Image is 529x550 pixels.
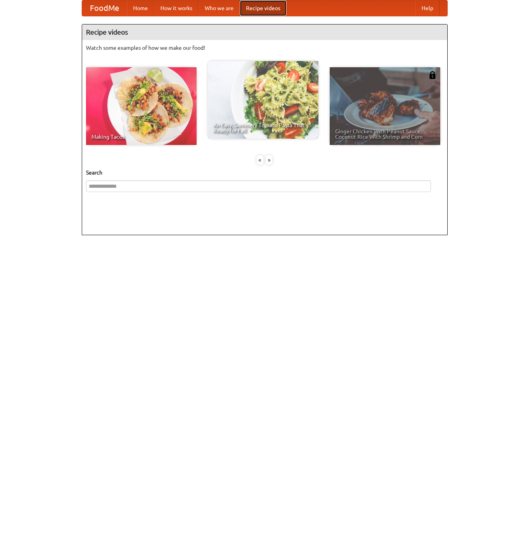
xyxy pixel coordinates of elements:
a: Home [127,0,154,16]
span: An Easy, Summery Tomato Pasta That's Ready for Fall [213,122,313,133]
a: An Easy, Summery Tomato Pasta That's Ready for Fall [208,61,318,139]
a: Making Tacos [86,67,197,145]
h5: Search [86,169,443,176]
span: Making Tacos [91,134,191,140]
p: Watch some examples of how we make our food! [86,44,443,52]
a: How it works [154,0,199,16]
h4: Recipe videos [82,24,447,40]
a: Help [415,0,439,16]
div: « [257,155,264,165]
a: Recipe videos [240,0,286,16]
a: Who we are [199,0,240,16]
div: » [265,155,272,165]
img: 483408.png [429,71,436,79]
a: FoodMe [82,0,127,16]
